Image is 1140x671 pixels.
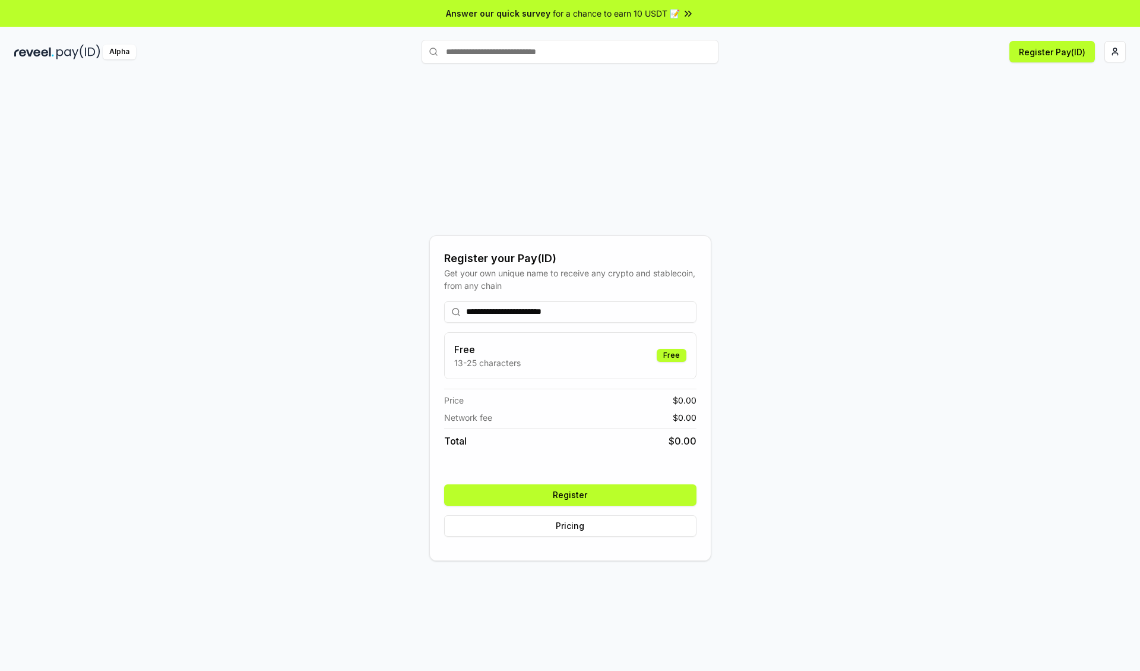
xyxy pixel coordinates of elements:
[56,45,100,59] img: pay_id
[103,45,136,59] div: Alpha
[1009,41,1095,62] button: Register Pay(ID)
[444,515,696,537] button: Pricing
[454,342,521,357] h3: Free
[553,7,680,20] span: for a chance to earn 10 USDT 📝
[444,394,464,407] span: Price
[14,45,54,59] img: reveel_dark
[673,394,696,407] span: $ 0.00
[657,349,686,362] div: Free
[444,434,467,448] span: Total
[444,250,696,267] div: Register your Pay(ID)
[444,267,696,292] div: Get your own unique name to receive any crypto and stablecoin, from any chain
[446,7,550,20] span: Answer our quick survey
[444,484,696,506] button: Register
[673,411,696,424] span: $ 0.00
[444,411,492,424] span: Network fee
[454,357,521,369] p: 13-25 characters
[669,434,696,448] span: $ 0.00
